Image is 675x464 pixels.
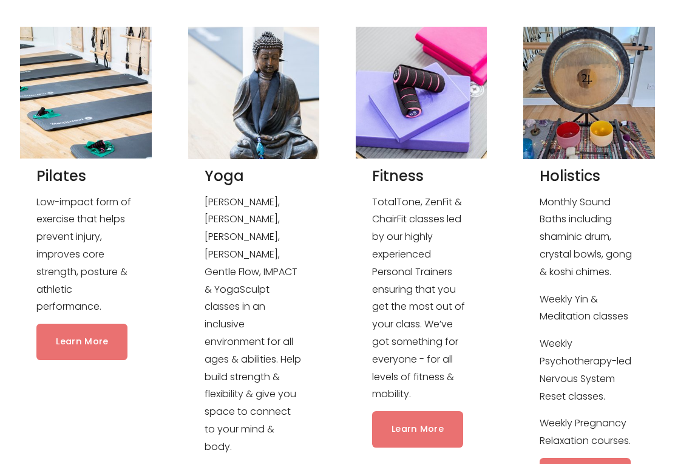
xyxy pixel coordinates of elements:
[540,167,638,186] h2: Holistics
[36,324,127,360] a: Learn More
[356,27,487,159] img: Pink and black hand weights on purple and pink yoga blocks, placed on a gray exercise mat.
[540,415,638,451] p: Weekly Pregnancy Relaxation courses.
[205,167,303,186] h2: Yoga
[540,336,638,406] p: Weekly Psychotherapy-led Nervous System Reset classes.
[36,167,135,186] h2: Pilates
[372,167,470,186] h2: Fitness
[188,27,319,159] img: A statue of a sitting Buddha on a wooden floor, adorned with a black scarf and blue talisman beads.
[36,194,135,317] p: Low-impact form of exercise that helps prevent injury, improves core strength, posture & athletic...
[540,194,638,282] p: Monthly Sound Baths including shaminic drum, crystal bowls, gong & koshi chimes.
[205,194,303,457] p: [PERSON_NAME], [PERSON_NAME], [PERSON_NAME], [PERSON_NAME], Gentle Flow, IMPACT & YogaSculpt clas...
[540,292,638,327] p: Weekly Yin & Meditation classes
[372,412,463,448] a: Learn More
[372,194,470,404] p: TotalTone, ZenFit & ChairFit classes led by our highly experienced Personal Trainers ensuring tha...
